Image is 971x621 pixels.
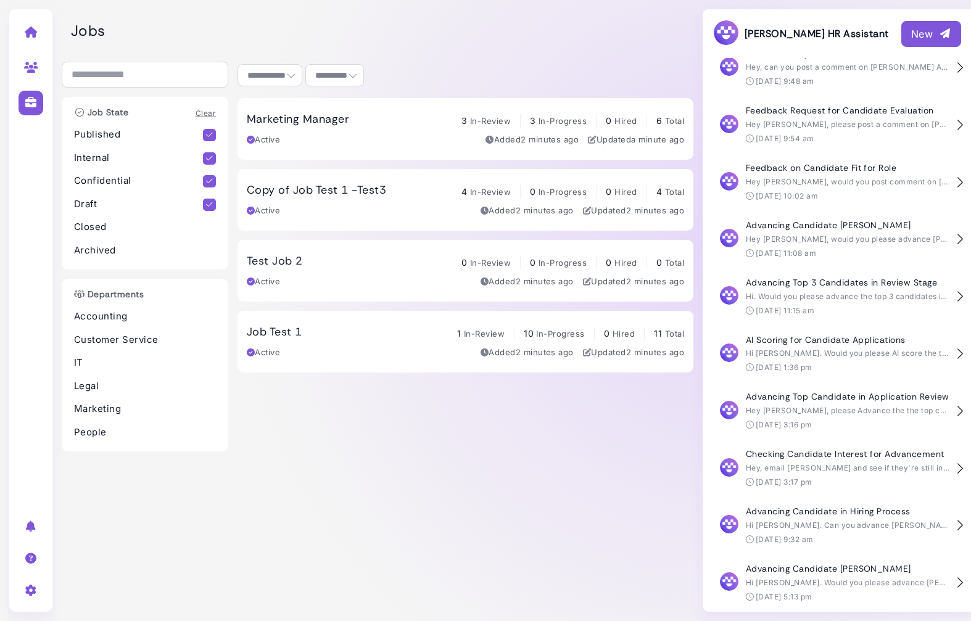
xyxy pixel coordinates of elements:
[756,592,812,601] time: [DATE] 5:13 pm
[746,220,949,231] h4: Advancing Candidate [PERSON_NAME]
[530,115,535,126] span: 3
[74,333,216,347] p: Customer Service
[461,115,467,126] span: 3
[74,197,203,212] p: Draft
[713,268,961,326] button: Advancing Top 3 Candidates in Review Stage Hi. Would you please advance the top 3 candidates in t...
[461,257,467,268] span: 0
[614,116,637,126] span: Hired
[74,244,216,258] p: Archived
[74,356,216,370] p: IT
[901,21,961,47] button: New
[665,116,684,126] span: Total
[521,134,579,144] time: Aug 25, 2025
[626,347,684,357] time: Aug 25, 2025
[746,335,949,345] h4: AI Scoring for Candidate Applications
[713,154,961,211] button: Feedback on Candidate Fit for Role Hey [PERSON_NAME], would you post comment on [PERSON_NAME] sha...
[606,186,611,197] span: 0
[713,39,961,97] button: Feedback Request for [PERSON_NAME] Hey, can you post a comment on [PERSON_NAME] Applicant sharing...
[713,382,961,440] button: Advancing Top Candidate in Application Review Hey [PERSON_NAME], please Advance the the top candi...
[631,134,684,144] time: Aug 25, 2025
[461,186,467,197] span: 4
[756,420,812,429] time: [DATE] 3:16 pm
[756,477,812,487] time: [DATE] 3:17 pm
[713,497,961,554] button: Advancing Candidate in Hiring Process Hi [PERSON_NAME]. Can you advance [PERSON_NAME]? [DATE] 9:3...
[756,535,814,544] time: [DATE] 9:32 am
[654,328,662,339] span: 11
[247,347,280,359] div: Active
[238,311,693,372] a: Job Test 1 1 In-Review 10 In-Progress 0 Hired 11 Total Active Added2 minutes ago Updated2 minutes...
[74,220,216,234] p: Closed
[583,205,684,217] div: Updated
[74,426,216,440] p: People
[74,402,216,416] p: Marketing
[530,186,535,197] span: 0
[71,22,693,40] h2: Jobs
[536,329,584,339] span: In-Progress
[516,276,574,286] time: Aug 25, 2025
[656,257,662,268] span: 0
[470,187,511,197] span: In-Review
[613,329,635,339] span: Hired
[74,128,203,142] p: Published
[756,191,818,200] time: [DATE] 10:02 am
[583,347,684,359] div: Updated
[68,107,134,118] h3: Job State
[746,278,949,288] h4: Advancing Top 3 Candidates in Review Stage
[746,392,949,402] h4: Advancing Top Candidate in Application Review
[656,186,662,197] span: 4
[247,326,302,339] h3: Job Test 1
[911,27,951,41] div: New
[588,134,684,146] div: Updated
[516,205,574,215] time: Aug 25, 2025
[665,187,684,197] span: Total
[74,379,216,393] p: Legal
[481,205,574,217] div: Added
[746,506,949,517] h4: Advancing Candidate in Hiring Process
[481,347,574,359] div: Added
[516,347,574,357] time: Aug 25, 2025
[247,276,280,288] div: Active
[713,211,961,268] button: Advancing Candidate [PERSON_NAME] Hey [PERSON_NAME], would you please advance [PERSON_NAME]? [DAT...
[481,276,574,288] div: Added
[74,174,203,188] p: Confidential
[247,255,303,268] h3: Test Job 2
[746,520,959,530] span: Hi [PERSON_NAME]. Can you advance [PERSON_NAME]?
[626,205,684,215] time: Aug 25, 2025
[539,258,587,268] span: In-Progress
[756,134,814,143] time: [DATE] 9:54 am
[756,249,816,258] time: [DATE] 11:08 am
[470,258,511,268] span: In-Review
[756,363,812,372] time: [DATE] 1:36 pm
[604,328,609,339] span: 0
[713,96,961,154] button: Feedback Request for Candidate Evaluation Hey [PERSON_NAME], please post a comment on [PERSON_NAM...
[196,109,216,118] a: Clear
[606,115,611,126] span: 0
[247,113,349,126] h3: Marketing Manager
[713,440,961,497] button: Checking Candidate Interest for Advancement Hey, email [PERSON_NAME] and see if they're still int...
[247,184,386,197] h3: Copy of Job Test 1 -Test3
[470,116,511,126] span: In-Review
[746,105,949,116] h4: Feedback Request for Candidate Evaluation
[74,151,203,165] p: Internal
[656,115,662,126] span: 6
[539,187,587,197] span: In-Progress
[74,310,216,324] p: Accounting
[713,19,888,48] h3: [PERSON_NAME] HR Assistant
[238,169,693,231] a: Copy of Job Test 1 -Test3 4 In-Review 0 In-Progress 0 Hired 4 Total Active Added2 minutes ago Upd...
[238,240,693,302] a: Test Job 2 0 In-Review 0 In-Progress 0 Hired 0 Total Active Added2 minutes ago Updated2 minutes ago
[746,564,949,574] h4: Advancing Candidate [PERSON_NAME]
[457,328,461,339] span: 1
[665,329,684,339] span: Total
[756,306,814,315] time: [DATE] 11:15 am
[746,163,949,173] h4: Feedback on Candidate Fit for Role
[524,328,534,339] span: 10
[68,289,150,300] h3: Departments
[746,449,949,459] h4: Checking Candidate Interest for Advancement
[247,134,280,146] div: Active
[539,116,587,126] span: In-Progress
[485,134,579,146] div: Added
[614,258,637,268] span: Hired
[626,276,684,286] time: Aug 25, 2025
[665,258,684,268] span: Total
[713,554,961,612] button: Advancing Candidate [PERSON_NAME] Hi [PERSON_NAME]. Would you please advance [PERSON_NAME]? [DATE...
